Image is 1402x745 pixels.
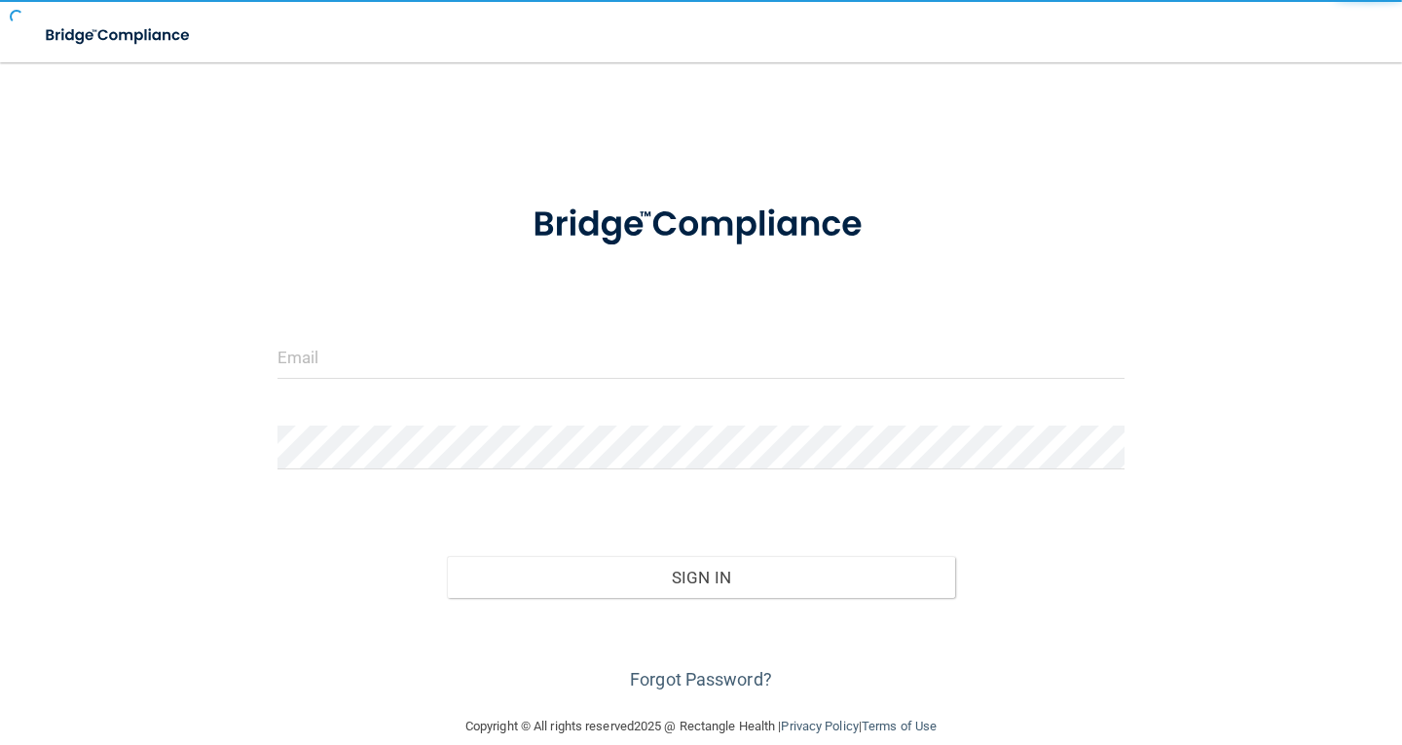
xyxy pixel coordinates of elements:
img: bridge_compliance_login_screen.278c3ca4.svg [29,16,208,56]
a: Forgot Password? [630,669,772,689]
button: Sign In [447,556,955,599]
a: Terms of Use [862,719,937,733]
img: bridge_compliance_login_screen.278c3ca4.svg [497,179,905,271]
input: Email [277,335,1125,379]
a: Privacy Policy [781,719,858,733]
